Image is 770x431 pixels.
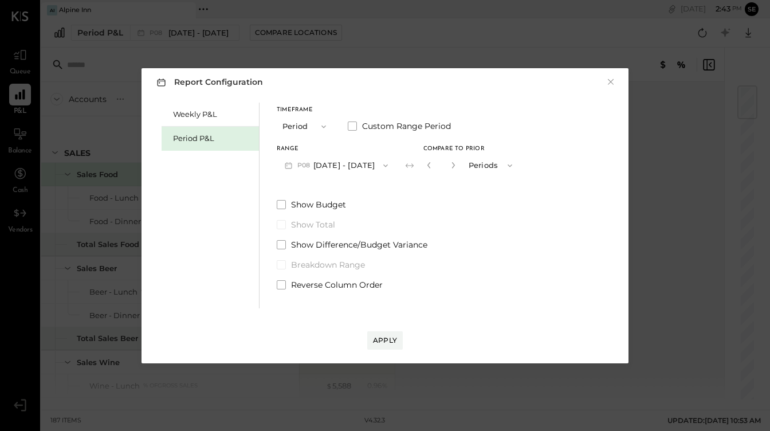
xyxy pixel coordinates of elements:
span: Show Budget [291,199,346,210]
button: × [606,76,616,88]
button: Period [277,116,334,137]
button: Periods [463,155,520,176]
button: P08[DATE] - [DATE] [277,155,396,176]
span: Show Total [291,219,335,230]
div: Range [277,146,396,152]
span: Breakdown Range [291,259,365,271]
div: Period P&L [173,133,253,144]
div: Apply [373,335,397,345]
span: Show Difference/Budget Variance [291,239,427,250]
span: P08 [297,161,313,170]
div: Timeframe [277,107,334,113]
span: Reverse Column Order [291,279,383,291]
span: Custom Range Period [362,120,451,132]
div: Weekly P&L [173,109,253,120]
button: Apply [367,331,403,350]
h3: Report Configuration [154,75,263,89]
span: Compare to Prior [423,146,485,152]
